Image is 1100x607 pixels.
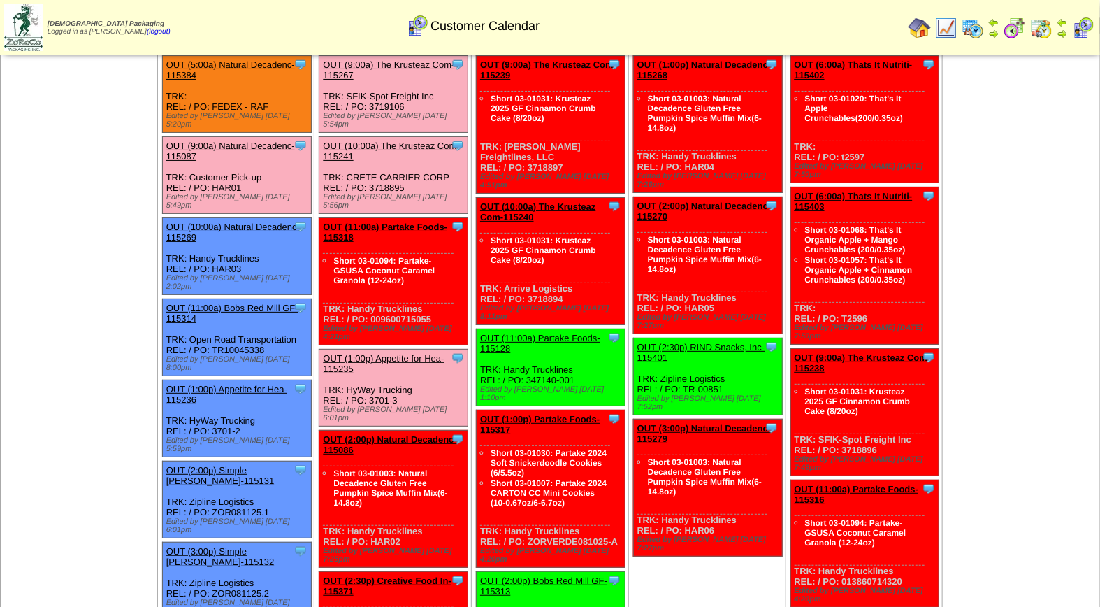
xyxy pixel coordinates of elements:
img: Tooltip [294,138,307,152]
img: Tooltip [765,199,779,213]
img: Tooltip [922,482,936,496]
img: Tooltip [451,57,465,71]
div: Edited by [PERSON_NAME] [DATE] 7:50pm [795,324,939,341]
img: Tooltip [765,421,779,435]
a: OUT (10:00a) The Krusteaz Com-115241 [323,141,459,162]
div: Edited by [PERSON_NAME] [DATE] 7:52pm [637,394,782,411]
div: TRK: REL: / PO: FEDEX - RAF [162,56,311,133]
a: OUT (2:00p) Natural Decadenc-115270 [637,201,771,222]
a: OUT (11:00a) Bobs Red Mill GF-115314 [166,303,298,324]
a: OUT (11:00a) Partake Foods-115128 [480,333,600,354]
div: TRK: Open Road Transportation REL: / PO: TR10045338 [162,299,311,376]
img: Tooltip [451,432,465,446]
div: Edited by [PERSON_NAME] [DATE] 5:56pm [323,193,468,210]
img: Tooltip [765,57,779,71]
span: Customer Calendar [430,19,540,34]
img: arrowleft.gif [988,17,999,28]
div: Edited by [PERSON_NAME] [DATE] 8:11pm [480,304,625,321]
span: Logged in as [PERSON_NAME] [48,20,171,36]
div: TRK: SFIK-Spot Freight Inc REL: / PO: 3719106 [319,56,468,133]
img: Tooltip [294,220,307,234]
div: Edited by [PERSON_NAME] [DATE] 7:27pm [637,536,782,552]
div: Edited by [PERSON_NAME] [DATE] 4:51pm [480,173,625,190]
a: OUT (1:00p) Appetite for Hea-115236 [166,384,287,405]
div: Edited by [PERSON_NAME] [DATE] 8:00pm [166,355,311,372]
div: Edited by [PERSON_NAME] [DATE] 7:25pm [323,547,468,564]
img: home.gif [909,17,931,39]
img: Tooltip [294,382,307,396]
img: calendarinout.gif [1030,17,1052,39]
div: Edited by [PERSON_NAME] [DATE] 6:01pm [166,517,311,534]
a: OUT (2:00p) Simple [PERSON_NAME]-115131 [166,465,275,486]
img: Tooltip [922,350,936,364]
div: TRK: Handy Trucklines REL: / PO: 347140-001 [477,329,625,406]
img: Tooltip [294,301,307,315]
div: TRK: REL: / PO: T2596 [790,187,939,345]
div: Edited by [PERSON_NAME] [DATE] 4:20pm [795,587,939,604]
div: Edited by [PERSON_NAME] [DATE] 5:49pm [166,193,311,210]
a: Short 03-01020: That's It Apple Crunchables(200/0.35oz) [805,94,904,123]
img: calendarcustomer.gif [406,15,428,37]
img: arrowright.gif [1057,28,1068,39]
div: Edited by [PERSON_NAME] [DATE] 7:27pm [637,313,782,330]
a: OUT (9:00a) The Krusteaz Com-115267 [323,59,454,80]
div: TRK: Handy Trucklines REL: / PO: ZORVERDE081025-A [477,410,625,568]
img: Tooltip [294,57,307,71]
a: OUT (10:00a) Natural Decadenc-115269 [166,222,300,243]
img: Tooltip [607,412,621,426]
img: Tooltip [294,463,307,477]
div: Edited by [PERSON_NAME] [DATE] 5:59pm [166,436,311,453]
a: OUT (3:00p) Simple [PERSON_NAME]-115132 [166,546,275,567]
img: Tooltip [451,351,465,365]
img: Tooltip [451,220,465,234]
div: TRK: [PERSON_NAME] Freightlines, LLC REL: / PO: 3718897 [477,56,625,194]
div: Edited by [PERSON_NAME] [DATE] 7:49pm [795,455,939,472]
a: OUT (2:30p) Creative Food In-115371 [323,576,451,597]
a: Short 03-01003: Natural Decadence Gluten Free Pumpkin Spice Muffin Mix(6-14.8oz) [648,235,762,274]
img: Tooltip [294,544,307,558]
img: Tooltip [922,57,936,71]
img: calendarprod.gif [962,17,984,39]
a: OUT (6:00a) Thats It Nutriti-115403 [795,191,913,212]
a: OUT (3:00p) Natural Decadenc-115279 [637,423,771,444]
div: Edited by [PERSON_NAME] [DATE] 4:20pm [480,547,625,564]
img: Tooltip [765,340,779,354]
a: Short 03-01057: That's It Organic Apple + Cinnamon Crunchables (200/0.35oz) [805,255,913,285]
a: OUT (5:00a) Natural Decadenc-115384 [166,59,295,80]
div: TRK: Handy Trucklines REL: / PO: 009600715055 [319,218,468,345]
a: OUT (9:00a) The Krusteaz Com-115238 [795,352,931,373]
img: Tooltip [922,189,936,203]
a: Short 03-01031: Krusteaz 2025 GF Cinnamon Crumb Cake (8/20oz) [805,387,911,416]
div: Edited by [PERSON_NAME] [DATE] 5:54pm [323,112,468,129]
div: TRK: Handy Trucklines REL: / PO: HAR03 [162,218,311,295]
div: Edited by [PERSON_NAME] [DATE] 1:10pm [480,385,625,402]
div: Edited by [PERSON_NAME] [DATE] 2:02pm [166,274,311,291]
a: Short 03-01031: Krusteaz 2025 GF Cinnamon Crumb Cake (8/20oz) [491,236,596,265]
img: Tooltip [607,57,621,71]
div: TRK: REL: / PO: t2597 [790,56,939,183]
a: OUT (1:00p) Natural Decadenc-115268 [637,59,771,80]
a: OUT (11:00a) Partake Foods-115316 [795,484,919,505]
img: arrowleft.gif [1057,17,1068,28]
div: TRK: Handy Trucklines REL: / PO: HAR06 [633,420,782,557]
div: Edited by [PERSON_NAME] [DATE] 7:50pm [795,162,939,179]
img: zoroco-logo-small.webp [4,4,43,51]
a: Short 03-01003: Natural Decadence Gluten Free Pumpkin Spice Muffin Mix(6-14.8oz) [648,457,762,497]
img: calendarcustomer.gif [1072,17,1094,39]
a: OUT (11:00a) Partake Foods-115318 [323,222,447,243]
div: Edited by [PERSON_NAME] [DATE] 6:01pm [323,406,468,422]
div: TRK: SFIK-Spot Freight Inc REL: / PO: 3718896 [790,349,939,476]
a: Short 03-01094: Partake-GSUSA Coconut Caramel Granola (12-24oz) [333,256,435,285]
img: arrowright.gif [988,28,999,39]
img: Tooltip [607,199,621,213]
div: TRK: Zipline Logistics REL: / PO: TR-00851 [633,338,782,415]
a: OUT (2:00p) Natural Decadenc-115086 [323,434,456,455]
img: Tooltip [607,331,621,345]
img: Tooltip [451,138,465,152]
a: OUT (1:00p) Partake Foods-115317 [480,414,600,435]
div: Edited by [PERSON_NAME] [DATE] 4:21pm [323,324,468,341]
div: TRK: Customer Pick-up REL: / PO: HAR01 [162,137,311,214]
a: OUT (1:00p) Appetite for Hea-115235 [323,353,444,374]
a: OUT (2:00p) Bobs Red Mill GF-115313 [480,576,607,597]
div: TRK: HyWay Trucking REL: / PO: 3701-3 [319,350,468,427]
